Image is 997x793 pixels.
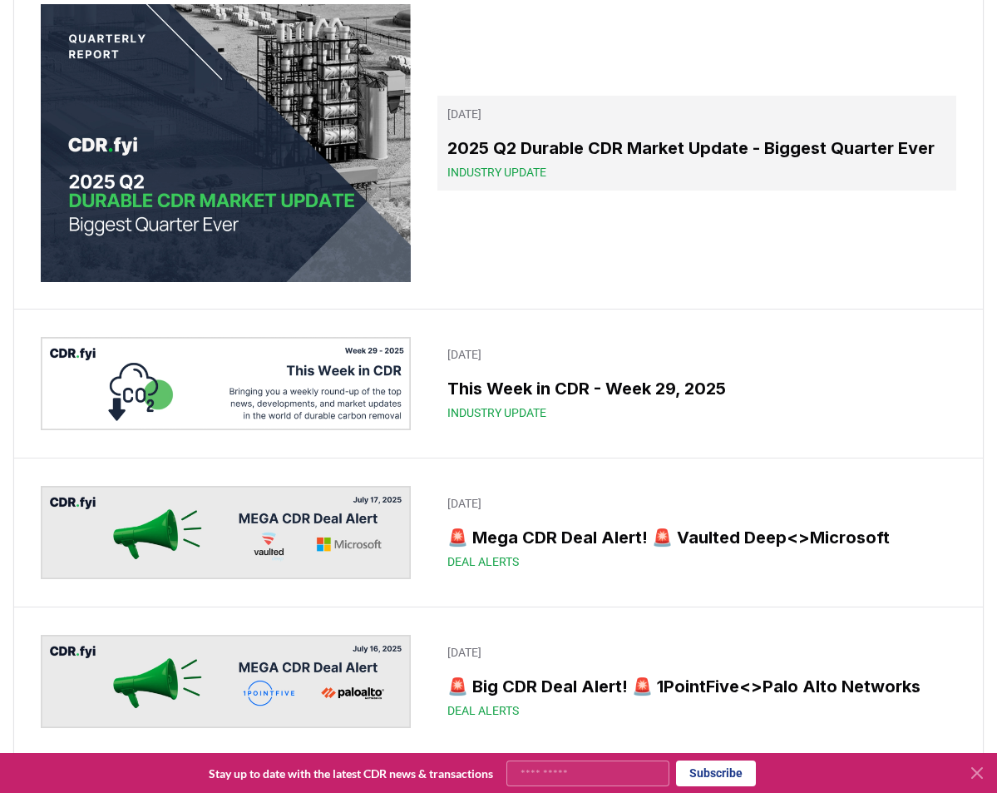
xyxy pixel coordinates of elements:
[447,702,519,719] span: Deal Alerts
[447,495,946,512] p: [DATE]
[447,525,946,550] h3: 🚨 Mega CDR Deal Alert! 🚨 Vaulted Deep<>Microsoft
[437,336,956,431] a: [DATE]This Week in CDR - Week 29, 2025Industry Update
[437,485,956,580] a: [DATE]🚨 Mega CDR Deal Alert! 🚨 Vaulted Deep<>MicrosoftDeal Alerts
[41,337,411,429] img: This Week in CDR - Week 29, 2025 blog post image
[437,634,956,729] a: [DATE]🚨 Big CDR Deal Alert! 🚨 1PointFive<>Palo Alto NetworksDeal Alerts
[447,644,946,661] p: [DATE]
[447,136,946,161] h3: 2025 Q2 Durable CDR Market Update - Biggest Quarter Ever
[447,164,546,181] span: Industry Update
[447,376,946,401] h3: This Week in CDR - Week 29, 2025
[447,553,519,570] span: Deal Alerts
[41,486,411,578] img: 🚨 Mega CDR Deal Alert! 🚨 Vaulted Deep<>Microsoft blog post image
[447,346,946,363] p: [DATE]
[41,4,411,282] img: 2025 Q2 Durable CDR Market Update - Biggest Quarter Ever blog post image
[437,96,956,191] a: [DATE]2025 Q2 Durable CDR Market Update - Biggest Quarter EverIndustry Update
[41,635,411,727] img: 🚨 Big CDR Deal Alert! 🚨 1PointFive<>Palo Alto Networks blog post image
[447,404,546,421] span: Industry Update
[447,674,946,699] h3: 🚨 Big CDR Deal Alert! 🚨 1PointFive<>Palo Alto Networks
[447,106,946,122] p: [DATE]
